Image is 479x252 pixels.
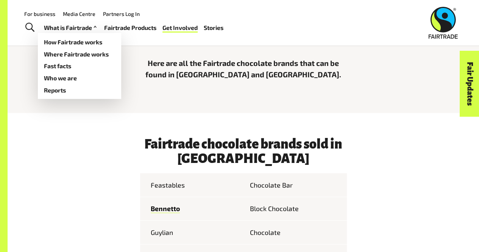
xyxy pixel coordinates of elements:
a: Who we are [38,72,121,84]
a: How Fairtrade works [38,36,121,48]
td: Guylian [140,221,243,244]
p: Here are all the Fairtrade chocolate brands that can be found in [GEOGRAPHIC_DATA] and [GEOGRAPHI... [140,58,347,80]
a: What is Fairtrade [44,22,98,33]
a: Toggle Search [20,18,39,37]
a: Bennetto [151,204,180,213]
a: For business [24,11,55,17]
a: Media Centre [63,11,95,17]
a: Reports [38,84,121,96]
td: Chocolate [243,221,347,244]
a: Fairtrade Products [104,22,156,33]
td: Chocolate Bar [243,173,347,197]
a: Partners Log In [103,11,140,17]
td: Feastables [140,173,243,197]
td: Block Chocolate [243,197,347,221]
a: Where Fairtrade works [38,48,121,60]
a: Stories [204,22,223,33]
a: Fast facts [38,60,121,72]
img: Fairtrade Australia New Zealand logo [429,7,458,39]
a: Get Involved [162,22,198,33]
h3: Fairtrade chocolate brands sold in [GEOGRAPHIC_DATA] [140,137,347,166]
